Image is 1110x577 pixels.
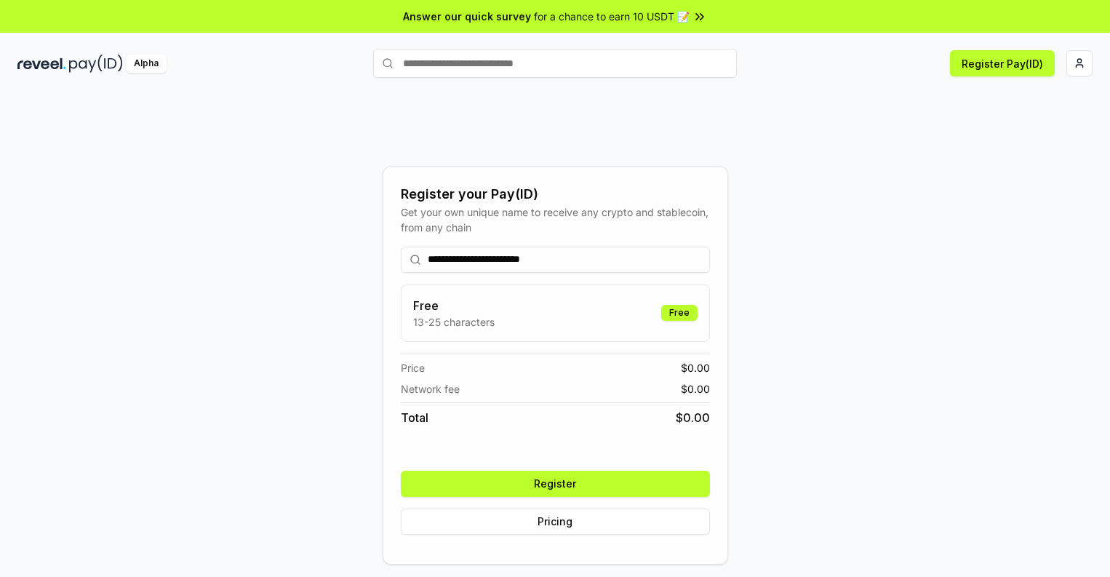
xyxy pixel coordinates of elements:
[534,9,690,24] span: for a chance to earn 10 USDT 📝
[401,509,710,535] button: Pricing
[401,409,428,426] span: Total
[661,305,698,321] div: Free
[681,360,710,375] span: $ 0.00
[950,50,1055,76] button: Register Pay(ID)
[413,297,495,314] h3: Free
[681,381,710,397] span: $ 0.00
[69,55,123,73] img: pay_id
[401,471,710,497] button: Register
[401,360,425,375] span: Price
[413,314,495,330] p: 13-25 characters
[126,55,167,73] div: Alpha
[403,9,531,24] span: Answer our quick survey
[401,204,710,235] div: Get your own unique name to receive any crypto and stablecoin, from any chain
[17,55,66,73] img: reveel_dark
[401,381,460,397] span: Network fee
[401,184,710,204] div: Register your Pay(ID)
[676,409,710,426] span: $ 0.00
